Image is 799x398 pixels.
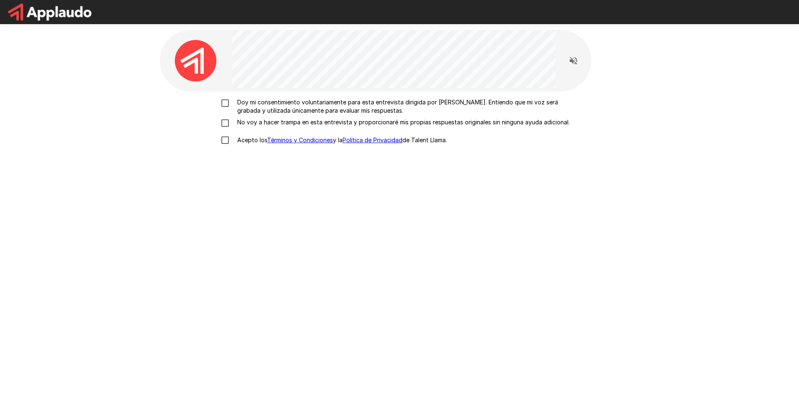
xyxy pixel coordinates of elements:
p: No voy a hacer trampa en esta entrevista y proporcionaré mis propias respuestas originales sin ni... [234,118,570,126]
a: Términos y Condiciones [267,136,333,143]
button: Read questions aloud [565,52,582,69]
img: applaudo_avatar.png [175,40,216,82]
p: Acepto los y la de Talent Llama. [234,136,447,144]
a: Política de Privacidad [342,136,402,143]
p: Doy mi consentimiento voluntariamente para esta entrevista dirigida por [PERSON_NAME]. Entiendo q... [234,98,583,115]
